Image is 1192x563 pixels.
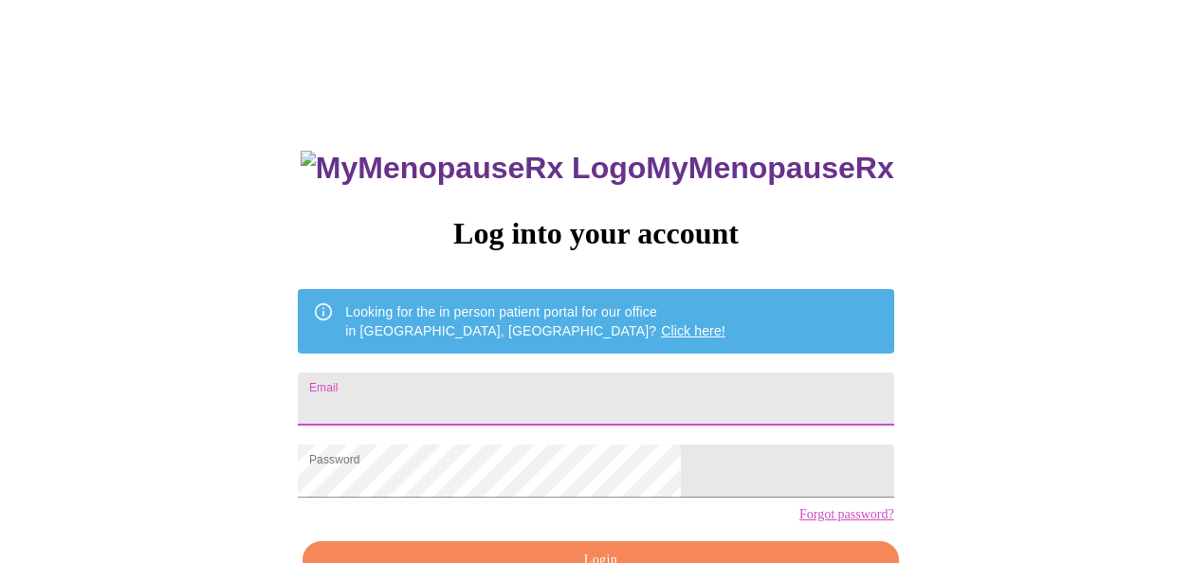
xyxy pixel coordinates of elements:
[301,151,894,186] h3: MyMenopauseRx
[345,295,725,348] div: Looking for the in person patient portal for our office in [GEOGRAPHIC_DATA], [GEOGRAPHIC_DATA]?
[661,323,725,338] a: Click here!
[298,216,893,251] h3: Log into your account
[301,151,646,186] img: MyMenopauseRx Logo
[799,507,894,522] a: Forgot password?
